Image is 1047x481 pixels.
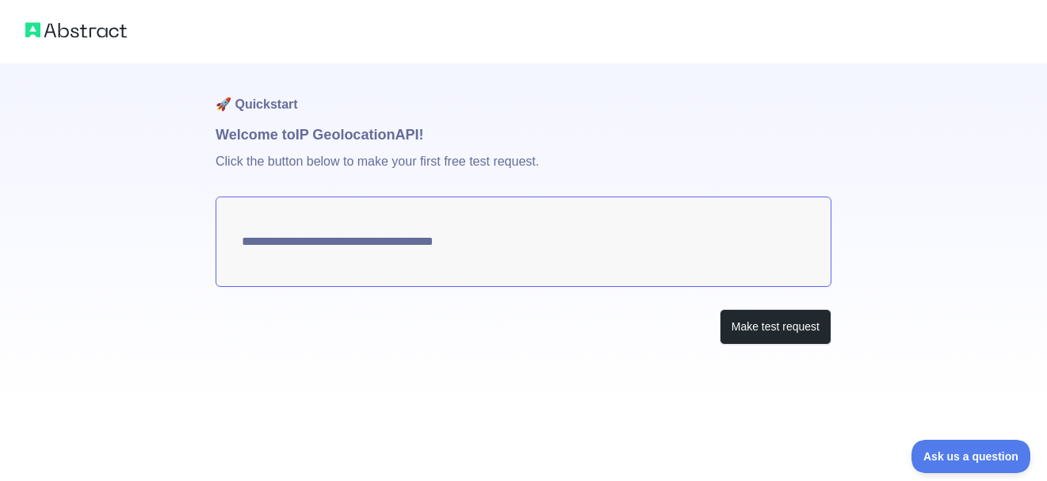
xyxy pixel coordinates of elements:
[720,309,831,345] button: Make test request
[216,63,831,124] h1: 🚀 Quickstart
[216,146,831,197] p: Click the button below to make your first free test request.
[216,124,831,146] h1: Welcome to IP Geolocation API!
[25,19,127,41] img: Abstract logo
[911,440,1031,473] iframe: Toggle Customer Support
